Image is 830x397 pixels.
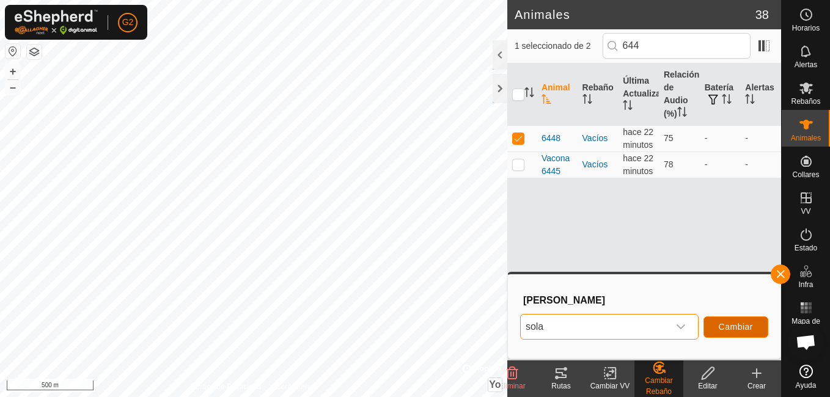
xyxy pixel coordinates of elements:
[499,382,525,390] span: Eliminar
[669,315,693,339] div: Disparador desplegable
[623,76,678,98] font: Última Actualización
[582,158,614,171] div: Vacíos
[603,33,751,59] input: Buscar (S)
[586,381,634,392] div: Cambiar VV
[515,7,755,22] h2: Animales
[6,80,20,95] button: –
[683,381,732,392] div: Editar
[542,96,551,106] p-sorticon: Activar para ordenar
[515,40,603,53] span: 1 seleccionado de 2
[582,132,614,145] div: Vacíos
[801,208,810,215] span: VV
[700,151,741,178] td: -
[664,70,699,118] font: Relación de Audio (%)
[122,16,134,29] span: G2
[792,24,820,32] span: Horarios
[521,315,669,339] span: sola
[796,382,817,389] span: Ayuda
[542,152,573,178] span: Vacona6445
[791,98,820,105] span: Rebaños
[582,96,592,106] p-sorticon: Activar para ordenar
[795,61,817,68] span: Alertas
[664,133,674,143] span: 75
[526,321,543,332] font: sola
[745,82,774,92] font: Alertas
[740,125,781,151] td: -
[489,379,501,390] span: Yo
[27,45,42,59] button: Capas del Mapa
[705,82,733,92] font: Batería
[798,281,813,288] span: Infra
[191,381,261,392] a: Política de Privacidad
[740,151,781,178] td: -
[703,316,768,338] button: Cambiar
[582,82,614,92] font: Rebaño
[634,375,683,397] div: Cambiar Rebaño
[542,132,560,145] span: 6448
[524,89,534,99] p-sorticon: Activar para ordenar
[745,96,755,106] p-sorticon: Activar para ordenar
[537,381,586,392] div: Rutas
[785,318,827,332] span: Mapa de Calor
[677,109,687,118] p-sorticon: Activar para ordenar
[782,360,830,394] a: Ayuda
[791,134,821,142] span: Animales
[15,10,98,35] img: Logo Gallagher
[664,159,674,169] span: 78
[700,125,741,151] td: -
[276,381,317,392] a: Contáctenos
[623,153,653,176] span: 23 sept 2025, 9:06
[542,82,570,92] font: Animal
[788,324,824,360] div: Chat abierto
[732,381,781,392] div: Crear
[719,322,753,332] span: Cambiar
[755,5,769,24] span: 38
[792,171,819,178] span: Collares
[623,102,633,112] p-sorticon: Activar para ordenar
[6,64,20,79] button: +
[6,44,20,59] button: Restablecer Mapa
[795,244,817,252] span: Estado
[623,127,653,150] span: 23 sept 2025, 9:06
[722,96,732,106] p-sorticon: Activar para ordenar
[523,294,768,306] h3: [PERSON_NAME]
[488,378,502,392] button: Yo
